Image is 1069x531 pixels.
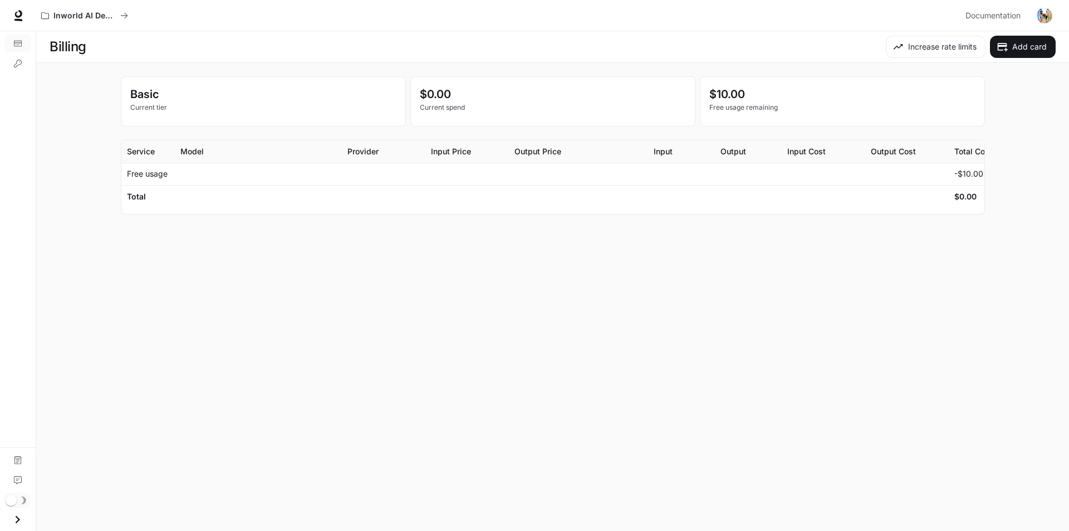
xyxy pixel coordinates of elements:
[654,147,673,156] div: Input
[53,11,116,21] p: Inworld AI Demos
[709,86,975,103] p: $10.00
[1037,8,1052,23] img: User avatar
[886,36,985,58] button: Increase rate limits
[514,147,561,156] div: Output Price
[954,191,977,202] h6: $0.00
[180,147,204,156] div: Model
[4,471,31,489] a: Feedback
[787,147,826,156] div: Input Cost
[127,168,168,179] p: Free usage
[6,494,17,506] span: Dark mode toggle
[4,55,31,72] a: API Keys
[954,168,983,179] p: -$10.00
[720,147,746,156] div: Output
[130,103,396,113] p: Current tier
[127,191,146,202] h6: Total
[961,4,1029,27] a: Documentation
[965,9,1021,23] span: Documentation
[990,36,1056,58] button: Add card
[347,147,379,156] div: Provider
[127,147,155,156] div: Service
[871,147,916,156] div: Output Cost
[709,103,975,113] p: Free usage remaining
[954,147,992,156] div: Total Cost
[431,147,471,156] div: Input Price
[420,86,686,103] p: $0.00
[130,86,396,103] p: Basic
[1033,4,1056,27] button: User avatar
[50,36,86,58] h1: Billing
[4,451,31,469] a: Documentation
[420,103,686,113] p: Current spend
[4,35,31,52] a: Billing
[5,508,30,531] button: Open drawer
[36,4,133,27] button: All workspaces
